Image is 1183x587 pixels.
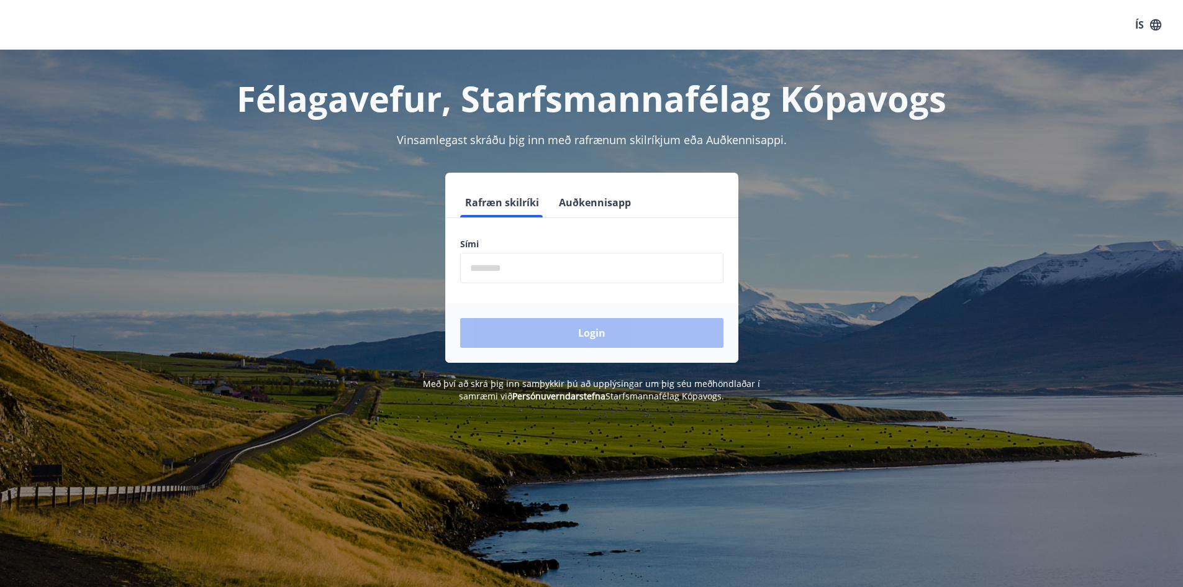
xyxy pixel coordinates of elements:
button: ÍS [1128,14,1168,36]
h1: Félagavefur, Starfsmannafélag Kópavogs [160,75,1024,122]
label: Sími [460,238,723,250]
button: Rafræn skilríki [460,188,544,217]
span: Með því að skrá þig inn samþykkir þú að upplýsingar um þig séu meðhöndlaðar í samræmi við Starfsm... [423,378,760,402]
span: Vinsamlegast skráðu þig inn með rafrænum skilríkjum eða Auðkennisappi. [397,132,787,147]
button: Auðkennisapp [554,188,636,217]
a: Persónuverndarstefna [512,390,605,402]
